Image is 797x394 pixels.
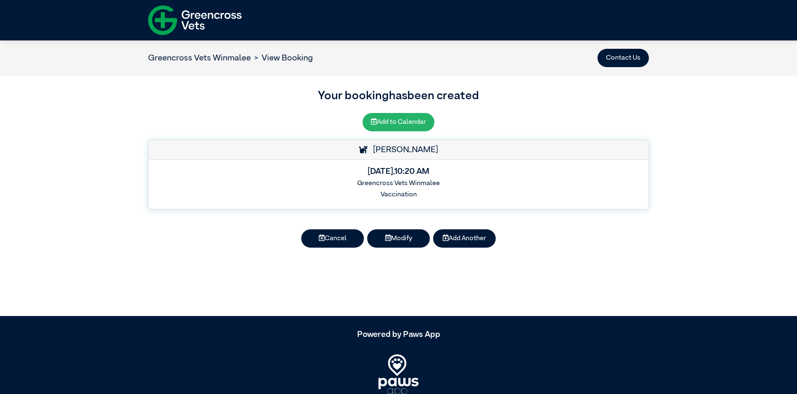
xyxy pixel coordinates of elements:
h5: Powered by Paws App [148,329,649,339]
span: [PERSON_NAME] [369,146,438,154]
img: f-logo [148,2,242,38]
h3: Your booking has been created [148,87,649,105]
li: View Booking [251,52,313,64]
h6: Vaccination [155,191,642,199]
nav: breadcrumb [148,52,313,64]
button: Cancel [301,229,364,248]
button: Add Another [433,229,496,248]
h5: [DATE] , 10:20 AM [155,166,642,176]
button: Contact Us [598,49,649,67]
button: Modify [367,229,430,248]
button: Add to Calendar [363,113,434,131]
a: Greencross Vets Winmalee [148,54,251,62]
h6: Greencross Vets Winmalee [155,180,642,188]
